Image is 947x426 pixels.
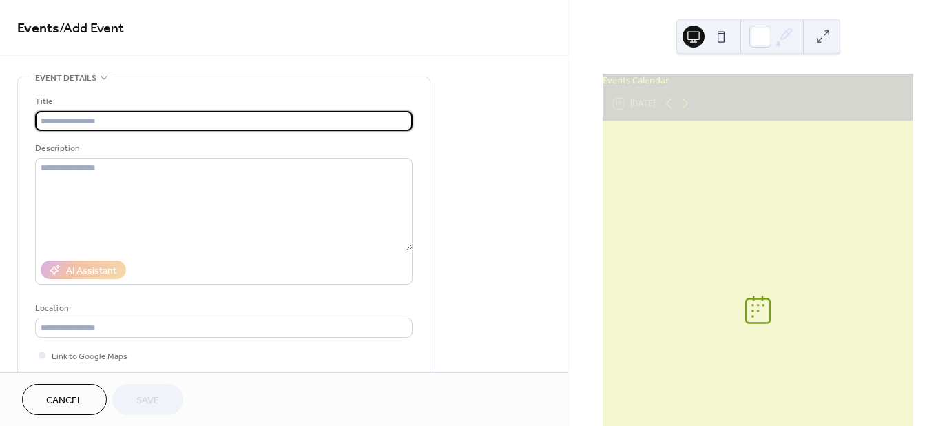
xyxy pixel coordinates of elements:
div: Title [35,94,410,109]
a: Events [17,15,59,42]
div: Location [35,301,410,316]
span: / Add Event [59,15,124,42]
span: Cancel [46,394,83,408]
span: Link to Google Maps [52,349,127,364]
button: Cancel [22,384,107,415]
div: Events Calendar [603,74,913,87]
span: Event details [35,71,96,85]
div: Description [35,141,410,156]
